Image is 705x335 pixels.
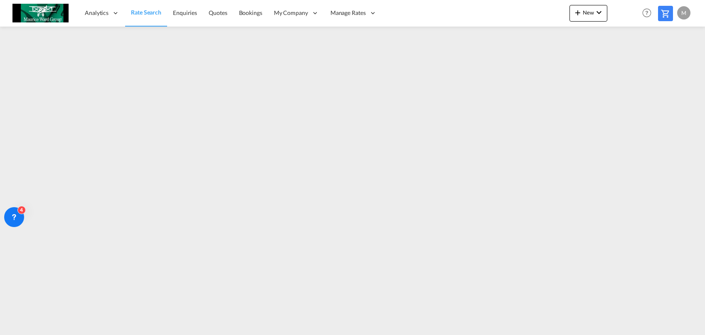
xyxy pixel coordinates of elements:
[173,9,197,16] span: Enquiries
[569,5,607,22] button: icon-plus 400-fgNewicon-chevron-down
[274,9,308,17] span: My Company
[640,6,654,20] span: Help
[573,7,583,17] md-icon: icon-plus 400-fg
[239,9,262,16] span: Bookings
[640,6,658,21] div: Help
[594,7,604,17] md-icon: icon-chevron-down
[330,9,366,17] span: Manage Rates
[677,6,690,20] div: M
[131,9,161,16] span: Rate Search
[209,9,227,16] span: Quotes
[85,9,108,17] span: Analytics
[573,9,604,16] span: New
[12,4,69,22] img: c6e8db30f5a511eea3e1ab7543c40fcc.jpg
